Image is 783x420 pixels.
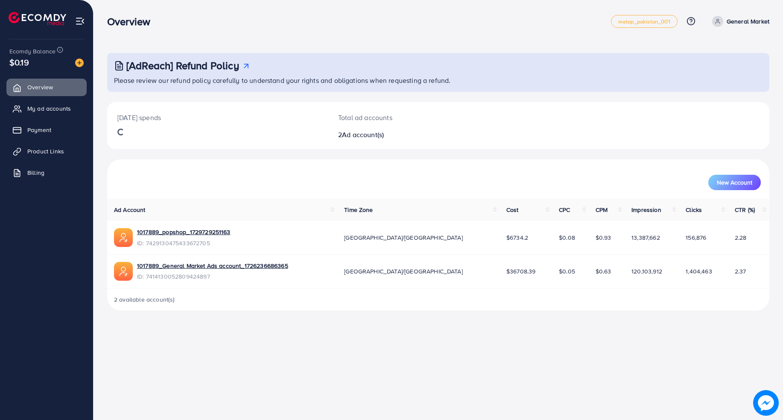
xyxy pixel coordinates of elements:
[506,267,535,276] span: $36708.39
[631,267,662,276] span: 120,103,912
[596,206,608,214] span: CPM
[559,233,575,242] span: $0.08
[344,206,373,214] span: Time Zone
[114,295,175,304] span: 2 available account(s)
[344,233,463,242] span: [GEOGRAPHIC_DATA]/[GEOGRAPHIC_DATA]
[506,233,528,242] span: $6734.2
[338,112,483,123] p: Total ad accounts
[686,206,702,214] span: Clicks
[75,16,85,26] img: menu
[27,147,64,156] span: Product Links
[753,390,779,416] img: image
[126,59,239,72] h3: [AdReach] Refund Policy
[344,267,463,276] span: [GEOGRAPHIC_DATA]/[GEOGRAPHIC_DATA]
[596,267,611,276] span: $0.63
[6,79,87,96] a: Overview
[559,206,570,214] span: CPC
[6,143,87,160] a: Product Links
[137,272,288,281] span: ID: 7414130052809424897
[6,100,87,117] a: My ad accounts
[137,239,231,247] span: ID: 7429130475433672705
[686,233,706,242] span: 156,876
[727,16,769,26] p: General Market
[631,206,661,214] span: Impression
[342,130,384,139] span: Ad account(s)
[611,15,678,28] a: metap_pakistan_001
[506,206,519,214] span: Cost
[338,131,483,139] h2: 2
[27,126,51,134] span: Payment
[708,175,761,190] button: New Account
[559,267,575,276] span: $0.05
[114,206,146,214] span: Ad Account
[9,12,66,25] img: logo
[75,59,84,67] img: image
[631,233,660,242] span: 13,387,662
[27,83,53,91] span: Overview
[9,56,29,68] span: $0.19
[114,262,133,281] img: ic-ads-acc.e4c84228.svg
[596,233,611,242] span: $0.93
[114,75,764,85] p: Please review our refund policy carefully to understand your rights and obligations when requesti...
[735,206,755,214] span: CTR (%)
[114,228,133,247] img: ic-ads-acc.e4c84228.svg
[709,16,769,27] a: General Market
[735,267,746,276] span: 2.37
[117,112,318,123] p: [DATE] spends
[27,104,71,113] span: My ad accounts
[6,121,87,138] a: Payment
[137,261,288,270] a: 1017889_General Market Ads account_1726236686365
[618,19,670,24] span: metap_pakistan_001
[137,228,231,236] a: 1017889_popshop_1729729251163
[686,267,712,276] span: 1,404,463
[735,233,747,242] span: 2.28
[717,179,752,185] span: New Account
[27,168,44,177] span: Billing
[9,47,56,56] span: Ecomdy Balance
[6,164,87,181] a: Billing
[107,15,157,28] h3: Overview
